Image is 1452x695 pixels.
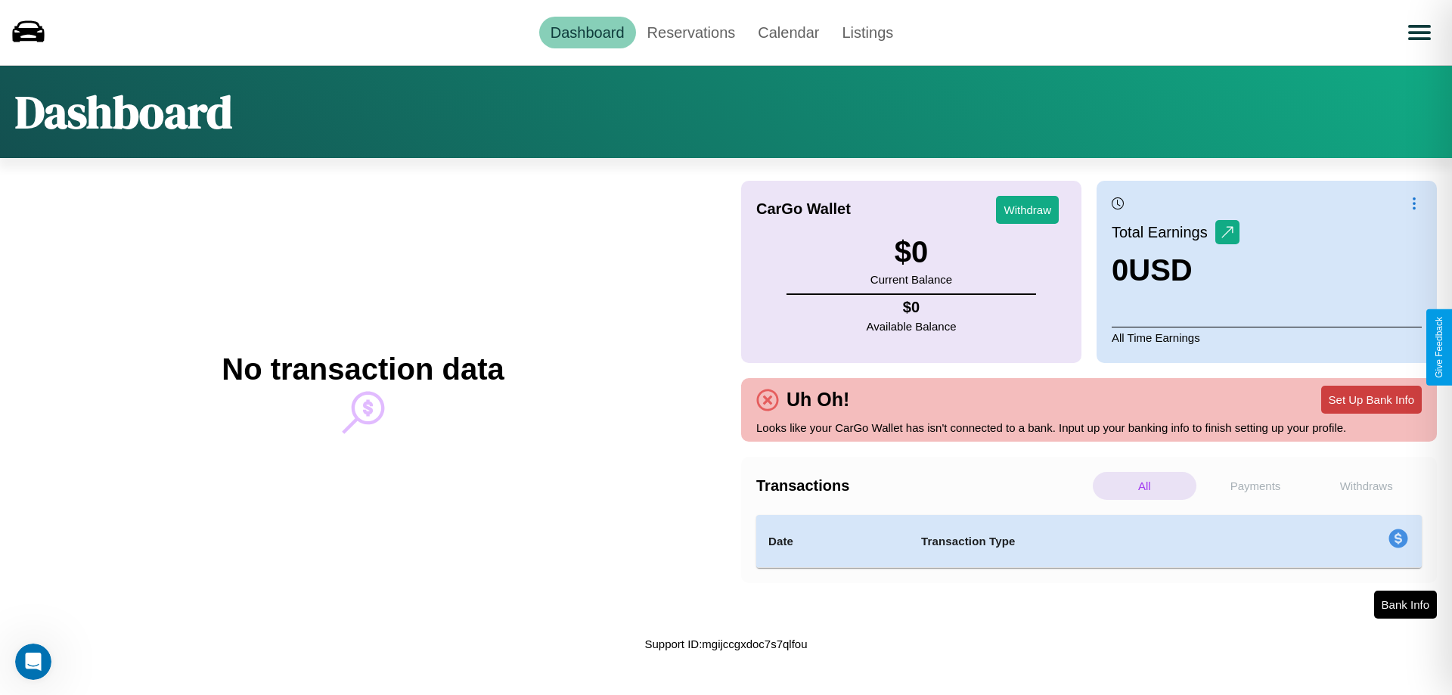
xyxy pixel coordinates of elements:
[1321,386,1422,414] button: Set Up Bank Info
[1112,219,1215,246] p: Total Earnings
[15,644,51,680] iframe: Intercom live chat
[756,417,1422,438] p: Looks like your CarGo Wallet has isn't connected to a bank. Input up your banking info to finish ...
[15,81,232,143] h1: Dashboard
[1112,327,1422,348] p: All Time Earnings
[1314,472,1418,500] p: Withdraws
[870,269,952,290] p: Current Balance
[867,299,957,316] h4: $ 0
[921,532,1264,551] h4: Transaction Type
[756,200,851,218] h4: CarGo Wallet
[222,352,504,386] h2: No transaction data
[746,17,830,48] a: Calendar
[1112,253,1239,287] h3: 0 USD
[779,389,857,411] h4: Uh Oh!
[1204,472,1308,500] p: Payments
[1434,317,1444,378] div: Give Feedback
[756,477,1089,495] h4: Transactions
[1398,11,1441,54] button: Open menu
[830,17,904,48] a: Listings
[1374,591,1437,619] button: Bank Info
[996,196,1059,224] button: Withdraw
[1093,472,1196,500] p: All
[644,634,807,654] p: Support ID: mgijccgxdoc7s7qlfou
[870,235,952,269] h3: $ 0
[867,316,957,337] p: Available Balance
[756,515,1422,568] table: simple table
[768,532,897,551] h4: Date
[539,17,636,48] a: Dashboard
[636,17,747,48] a: Reservations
